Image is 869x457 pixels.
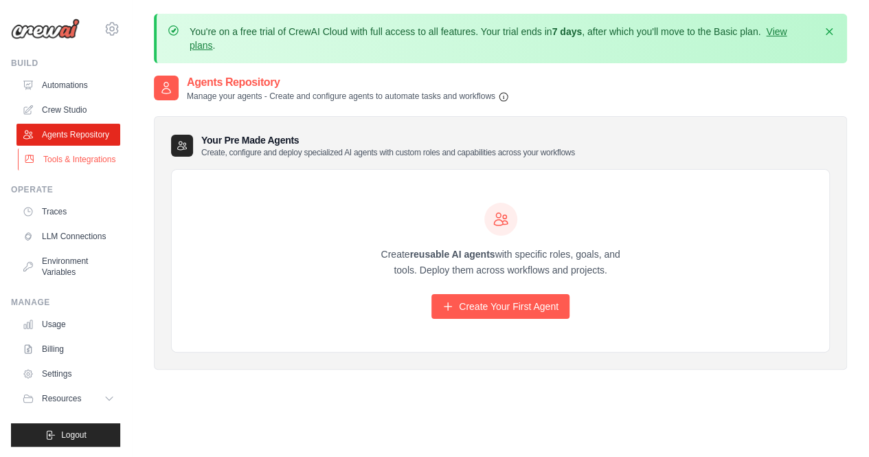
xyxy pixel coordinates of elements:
[16,201,120,223] a: Traces
[61,430,87,441] span: Logout
[201,133,575,158] h3: Your Pre Made Agents
[16,363,120,385] a: Settings
[11,184,120,195] div: Operate
[16,313,120,335] a: Usage
[11,58,120,69] div: Build
[16,250,120,283] a: Environment Variables
[18,148,122,170] a: Tools & Integrations
[552,26,582,37] strong: 7 days
[16,74,120,96] a: Automations
[11,19,80,39] img: Logo
[409,249,495,260] strong: reusable AI agents
[16,338,120,360] a: Billing
[187,91,509,102] p: Manage your agents - Create and configure agents to automate tasks and workflows
[16,124,120,146] a: Agents Repository
[369,247,633,278] p: Create with specific roles, goals, and tools. Deploy them across workflows and projects.
[190,25,814,52] p: You're on a free trial of CrewAI Cloud with full access to all features. Your trial ends in , aft...
[16,99,120,121] a: Crew Studio
[42,393,81,404] span: Resources
[187,74,509,91] h2: Agents Repository
[201,147,575,158] p: Create, configure and deploy specialized AI agents with custom roles and capabilities across your...
[11,297,120,308] div: Manage
[11,423,120,447] button: Logout
[16,388,120,410] button: Resources
[16,225,120,247] a: LLM Connections
[431,294,569,319] a: Create Your First Agent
